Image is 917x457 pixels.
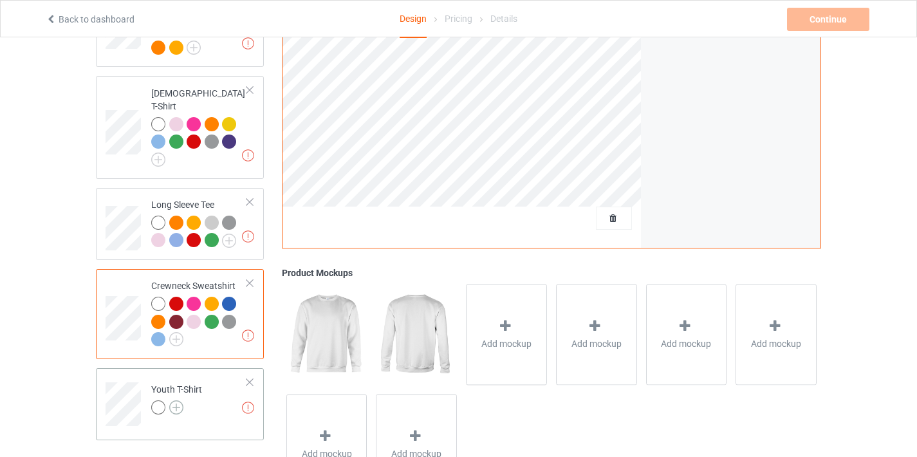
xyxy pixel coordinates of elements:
[481,337,532,350] span: Add mockup
[242,330,254,342] img: exclamation icon
[400,1,427,38] div: Design
[646,284,727,385] div: Add mockup
[242,402,254,414] img: exclamation icon
[661,337,711,350] span: Add mockup
[169,332,183,346] img: svg+xml;base64,PD94bWwgdmVyc2lvbj0iMS4wIiBlbmNvZGluZz0iVVRGLTgiPz4KPHN2ZyB3aWR0aD0iMjJweCIgaGVpZ2...
[556,284,637,385] div: Add mockup
[187,41,201,55] img: svg+xml;base64,PD94bWwgdmVyc2lvbj0iMS4wIiBlbmNvZGluZz0iVVRGLTgiPz4KPHN2ZyB3aWR0aD0iMjJweCIgaGVpZ2...
[736,284,817,385] div: Add mockup
[96,269,264,359] div: Crewneck Sweatshirt
[96,188,264,260] div: Long Sleeve Tee
[242,230,254,243] img: exclamation icon
[151,153,165,167] img: svg+xml;base64,PD94bWwgdmVyc2lvbj0iMS4wIiBlbmNvZGluZz0iVVRGLTgiPz4KPHN2ZyB3aWR0aD0iMjJweCIgaGVpZ2...
[282,266,821,279] div: Product Mockups
[96,368,264,440] div: Youth T-Shirt
[169,400,183,415] img: svg+xml;base64,PD94bWwgdmVyc2lvbj0iMS4wIiBlbmNvZGluZz0iVVRGLTgiPz4KPHN2ZyB3aWR0aD0iMjJweCIgaGVpZ2...
[151,279,247,346] div: Crewneck Sweatshirt
[222,234,236,248] img: svg+xml;base64,PD94bWwgdmVyc2lvbj0iMS4wIiBlbmNvZGluZz0iVVRGLTgiPz4KPHN2ZyB3aWR0aD0iMjJweCIgaGVpZ2...
[571,337,622,350] span: Add mockup
[376,284,456,384] img: regular.jpg
[445,1,472,37] div: Pricing
[96,76,264,178] div: [DEMOGRAPHIC_DATA] T-Shirt
[751,337,801,350] span: Add mockup
[466,284,547,385] div: Add mockup
[46,14,134,24] a: Back to dashboard
[151,87,247,162] div: [DEMOGRAPHIC_DATA] T-Shirt
[242,149,254,162] img: exclamation icon
[242,37,254,50] img: exclamation icon
[151,383,202,414] div: Youth T-Shirt
[286,284,367,384] img: regular.jpg
[490,1,517,37] div: Details
[151,198,247,247] div: Long Sleeve Tee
